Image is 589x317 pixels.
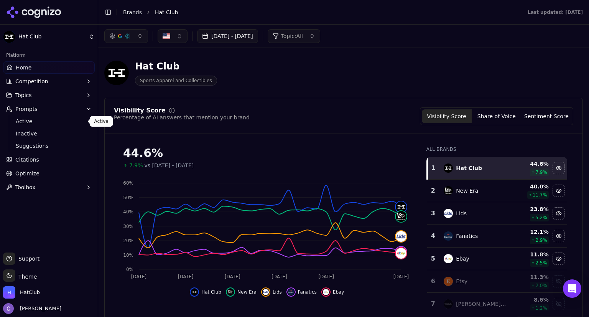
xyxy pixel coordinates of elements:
img: lids [444,209,453,218]
tspan: 0% [126,267,133,272]
a: Suggestions [13,140,86,151]
a: Active [13,116,86,127]
tspan: 50% [123,195,133,200]
div: Percentage of AI answers that mention your brand [114,114,250,121]
button: Open user button [3,303,61,314]
button: Hide fanatics data [286,287,317,297]
a: Inactive [13,128,86,139]
button: [DATE] - [DATE] [197,29,258,43]
span: Fanatics [298,289,317,295]
img: HatClub [3,286,15,299]
button: Show mitchell & ness data [553,298,565,310]
img: hat club [396,201,406,212]
a: Home [3,61,95,74]
tspan: [DATE] [131,274,147,279]
span: vs [DATE] - [DATE] [145,162,194,169]
span: Toolbox [15,183,36,191]
a: Citations [3,154,95,166]
button: Share of Voice [472,109,522,123]
button: Hide hat club data [553,162,565,174]
img: Hat Club [3,31,15,43]
tspan: 30% [123,224,133,229]
div: 4 [430,231,436,241]
span: Citations [15,156,39,163]
div: 23.8 % [513,205,549,213]
span: Lids [273,289,282,295]
span: Ebay [333,289,344,295]
div: Last updated: [DATE] [528,9,583,15]
button: Hide ebay data [321,287,344,297]
img: fanatics [444,231,453,241]
span: HatClub [20,289,40,296]
div: 8.6 % [513,296,549,304]
div: New Era [456,187,478,195]
span: Active [16,117,82,125]
nav: breadcrumb [123,8,512,16]
span: Sports Apparel and Collectibles [135,76,217,86]
span: Competition [15,78,48,85]
div: Visibility Score [114,107,166,114]
span: Theme [15,274,37,280]
img: fanatics [288,289,294,295]
button: Topics [3,89,95,101]
img: etsy [444,277,453,286]
span: Inactive [16,130,82,137]
span: 11.7 % [533,192,547,198]
div: Hat Club [135,60,217,73]
img: lids [263,289,269,295]
div: 1 [431,163,436,173]
tspan: 40% [123,209,133,215]
tr: 7mitchell & ness[PERSON_NAME] & [PERSON_NAME]8.6%1.2%Show mitchell & ness data [427,293,567,315]
span: 2.9 % [535,237,547,243]
span: Hat Club [155,8,178,16]
button: Hide ebay data [553,253,565,265]
div: 44.6% [123,146,411,160]
div: Open Intercom Messenger [563,279,581,298]
button: Hide new era data [553,185,565,197]
div: 2 [430,186,436,195]
button: Open organization switcher [3,286,40,299]
tr: 2new eraNew Era40.0%11.7%Hide new era data [427,180,567,202]
img: ebay [396,248,406,259]
span: Prompts [15,105,38,113]
span: New Era [237,289,257,295]
button: Sentiment Score [522,109,571,123]
span: 7.9 % [535,169,547,175]
span: 7.9% [129,162,143,169]
button: Visibility Score [422,109,472,123]
tr: 1hat clubHat Club44.6%7.9%Hide hat club data [427,157,567,180]
span: Optimize [15,170,39,177]
div: Ebay [456,255,469,263]
p: Active [94,118,109,124]
img: mitchell & ness [444,299,453,309]
div: 7 [430,299,436,309]
div: Etsy [456,277,467,285]
img: United States [163,32,170,40]
div: Hat Club [456,164,482,172]
tspan: [DATE] [393,274,409,279]
button: Show etsy data [553,275,565,287]
span: 5.2 % [535,215,547,221]
tspan: 60% [123,180,133,186]
div: 6 [430,277,436,286]
img: Hat Club [104,61,129,85]
img: new era [444,186,453,195]
img: hat club [191,289,197,295]
tr: 5ebayEbay11.8%2.5%Hide ebay data [427,248,567,270]
div: 11.8 % [513,251,549,258]
div: 11.3 % [513,273,549,281]
tr: 6etsyEtsy11.3%2.0%Show etsy data [427,270,567,293]
button: Competition [3,75,95,88]
img: new era [396,211,406,222]
img: new era [227,289,234,295]
span: 2.0 % [535,282,547,289]
div: 3 [430,209,436,218]
div: [PERSON_NAME] & [PERSON_NAME] [456,300,507,308]
span: Suggestions [16,142,82,150]
div: 44.6 % [513,160,549,168]
span: 2.5 % [535,260,547,266]
button: Hide lids data [261,287,282,297]
button: Hide lids data [553,207,565,220]
span: Support [15,255,39,263]
tr: 4fanaticsFanatics12.1%2.9%Hide fanatics data [427,225,567,248]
